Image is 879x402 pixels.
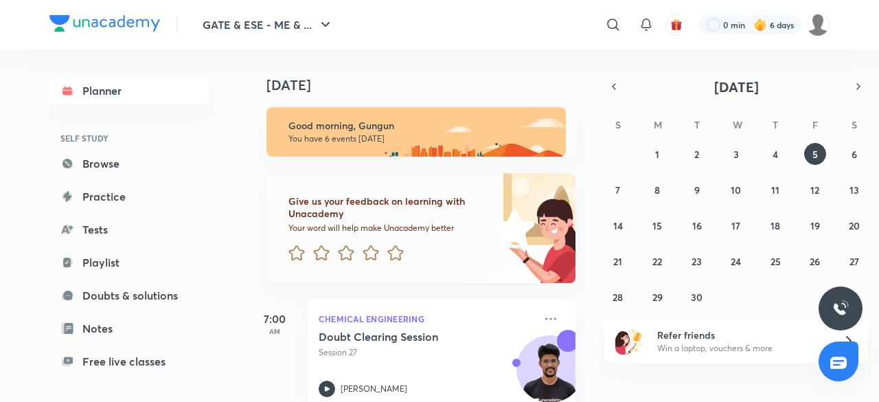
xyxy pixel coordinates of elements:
button: avatar [665,14,687,36]
abbr: September 16, 2025 [692,219,702,232]
p: Session 27 [319,346,534,359]
img: Company Logo [49,15,160,32]
img: ttu [832,300,849,317]
button: September 9, 2025 [686,179,708,201]
a: Notes [49,315,209,342]
a: Tests [49,216,209,243]
abbr: Sunday [615,118,621,131]
button: September 3, 2025 [725,143,747,165]
abbr: September 25, 2025 [770,255,781,268]
abbr: September 4, 2025 [773,148,778,161]
abbr: September 7, 2025 [615,183,620,197]
h5: Doubt Clearing Session [319,330,490,344]
p: Your word will help make Unacademy better [288,223,489,234]
abbr: September 14, 2025 [613,219,623,232]
button: September 19, 2025 [804,214,826,236]
abbr: September 15, 2025 [652,219,662,232]
abbr: September 17, 2025 [731,219,740,232]
abbr: Thursday [773,118,778,131]
h6: Refer friends [657,328,826,342]
button: September 24, 2025 [725,250,747,272]
button: September 14, 2025 [607,214,629,236]
a: Company Logo [49,15,160,35]
p: You have 6 events [DATE] [288,133,553,144]
abbr: September 3, 2025 [733,148,739,161]
button: September 30, 2025 [686,286,708,308]
button: September 25, 2025 [764,250,786,272]
abbr: September 13, 2025 [849,183,859,197]
a: Practice [49,183,209,210]
abbr: Tuesday [694,118,700,131]
p: Chemical Engineering [319,311,534,327]
abbr: September 24, 2025 [731,255,741,268]
button: September 12, 2025 [804,179,826,201]
h6: SELF STUDY [49,126,209,150]
p: Win a laptop, vouchers & more [657,342,826,355]
a: Browse [49,150,209,177]
abbr: September 5, 2025 [812,148,818,161]
abbr: September 29, 2025 [652,291,663,304]
button: September 10, 2025 [725,179,747,201]
button: September 1, 2025 [646,143,668,165]
button: September 11, 2025 [764,179,786,201]
abbr: September 12, 2025 [810,183,819,197]
button: September 27, 2025 [843,250,865,272]
button: September 7, 2025 [607,179,629,201]
button: September 20, 2025 [843,214,865,236]
a: Free live classes [49,348,209,375]
abbr: Saturday [852,118,857,131]
button: GATE & ESE - ME & ... [194,11,342,38]
button: September 28, 2025 [607,286,629,308]
button: September 8, 2025 [646,179,668,201]
button: September 23, 2025 [686,250,708,272]
button: September 6, 2025 [843,143,865,165]
abbr: September 30, 2025 [691,291,703,304]
abbr: September 26, 2025 [810,255,820,268]
button: September 17, 2025 [725,214,747,236]
abbr: September 21, 2025 [613,255,622,268]
button: September 4, 2025 [764,143,786,165]
h5: 7:00 [247,311,302,327]
abbr: September 20, 2025 [849,219,860,232]
abbr: September 9, 2025 [694,183,700,197]
abbr: September 23, 2025 [692,255,702,268]
img: feedback_image [447,173,575,283]
abbr: September 6, 2025 [852,148,857,161]
abbr: Friday [812,118,818,131]
button: September 5, 2025 [804,143,826,165]
button: September 18, 2025 [764,214,786,236]
abbr: Monday [654,118,662,131]
img: morning [266,107,566,157]
abbr: September 22, 2025 [652,255,662,268]
h6: Good morning, Gungun [288,120,553,132]
img: Gungun [806,13,830,36]
button: [DATE] [624,77,849,96]
abbr: September 1, 2025 [655,148,659,161]
button: September 22, 2025 [646,250,668,272]
abbr: September 27, 2025 [849,255,859,268]
abbr: September 18, 2025 [770,219,780,232]
button: September 21, 2025 [607,250,629,272]
button: September 29, 2025 [646,286,668,308]
h6: Give us your feedback on learning with Unacademy [288,195,489,220]
img: avatar [670,19,683,31]
button: September 13, 2025 [843,179,865,201]
abbr: September 2, 2025 [694,148,699,161]
button: September 2, 2025 [686,143,708,165]
img: referral [615,327,643,355]
span: [DATE] [714,78,759,96]
button: September 15, 2025 [646,214,668,236]
a: Playlist [49,249,209,276]
abbr: September 28, 2025 [613,291,623,304]
p: AM [247,327,302,335]
abbr: September 8, 2025 [654,183,660,197]
p: [PERSON_NAME] [341,383,407,395]
abbr: Wednesday [733,118,742,131]
abbr: September 19, 2025 [810,219,820,232]
h4: [DATE] [266,77,589,93]
button: September 16, 2025 [686,214,708,236]
a: Planner [49,77,209,104]
abbr: September 11, 2025 [771,183,779,197]
button: September 26, 2025 [804,250,826,272]
abbr: September 10, 2025 [731,183,741,197]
